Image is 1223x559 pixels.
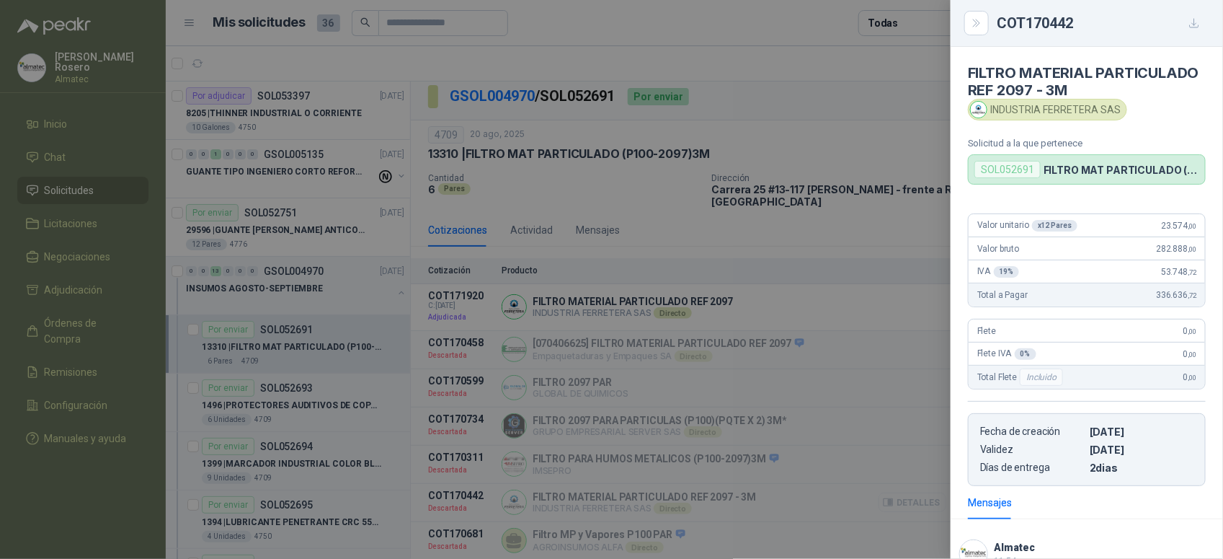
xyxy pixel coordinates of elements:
[1188,327,1196,335] span: ,00
[977,266,1019,278] span: IVA
[1090,426,1193,438] p: [DATE]
[1015,348,1036,360] div: 0 %
[968,64,1206,99] h4: FILTRO MATERIAL PARTICULADO REF 2097 - 3M
[997,12,1206,35] div: COT170442
[980,444,1084,456] p: Validez
[1044,164,1199,176] p: FILTRO MAT PARTICULADO (P100-2097)3M
[977,348,1036,360] span: Flete IVA
[1090,444,1193,456] p: [DATE]
[1161,267,1196,277] span: 53.748
[1183,372,1196,382] span: 0
[977,369,1066,386] span: Total Flete
[994,266,1020,278] div: 19 %
[977,326,996,336] span: Flete
[1188,351,1196,358] span: ,00
[1188,291,1196,299] span: ,72
[974,161,1041,178] div: SOL052691
[968,495,1012,511] div: Mensajes
[1156,244,1196,254] span: 282.888
[1188,245,1196,253] span: ,00
[1183,349,1196,359] span: 0
[1090,462,1193,474] p: 2 dias
[994,544,1035,552] h3: Almatec
[1020,369,1063,386] div: Incluido
[1188,374,1196,382] span: ,00
[1188,222,1196,230] span: ,00
[980,426,1084,438] p: Fecha de creación
[1032,220,1077,232] div: x 12 Pares
[977,220,1077,232] span: Valor unitario
[977,290,1028,300] span: Total a Pagar
[980,462,1084,474] p: Días de entrega
[1161,221,1196,231] span: 23.574
[1183,326,1196,336] span: 0
[968,138,1206,149] p: Solicitud a la que pertenece
[968,14,985,32] button: Close
[968,99,1127,120] div: INDUSTRIA FERRETERA SAS
[1188,268,1196,276] span: ,72
[977,244,1019,254] span: Valor bruto
[1156,290,1196,300] span: 336.636
[971,102,987,118] img: Company Logo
